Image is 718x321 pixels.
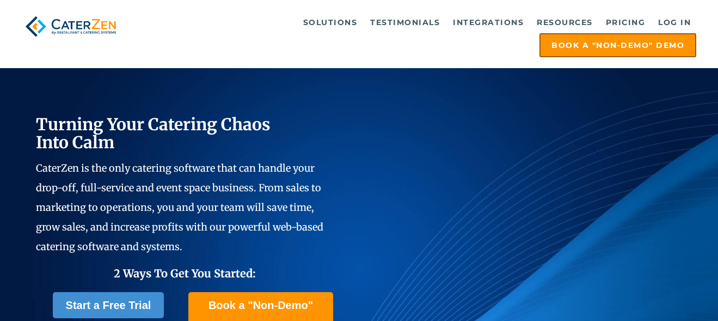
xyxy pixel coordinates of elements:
[22,11,120,41] img: caterzen
[447,11,529,33] a: Integrations
[114,267,256,280] span: 2 Ways To Get You Started:
[298,11,363,33] a: Solutions
[36,162,323,253] span: CaterZen is the only catering software that can handle your drop-off, full-service and event spac...
[53,292,164,318] a: Start a Free Trial
[36,114,271,153] span: Turning Your Catering Chaos Into Calm
[365,11,445,33] a: Testimonials
[531,11,598,33] a: Resources
[600,11,651,33] a: Pricing
[539,33,696,57] a: Book a "Non-Demo" Demo
[653,11,696,33] a: Log in
[137,11,696,57] div: Navigation Menu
